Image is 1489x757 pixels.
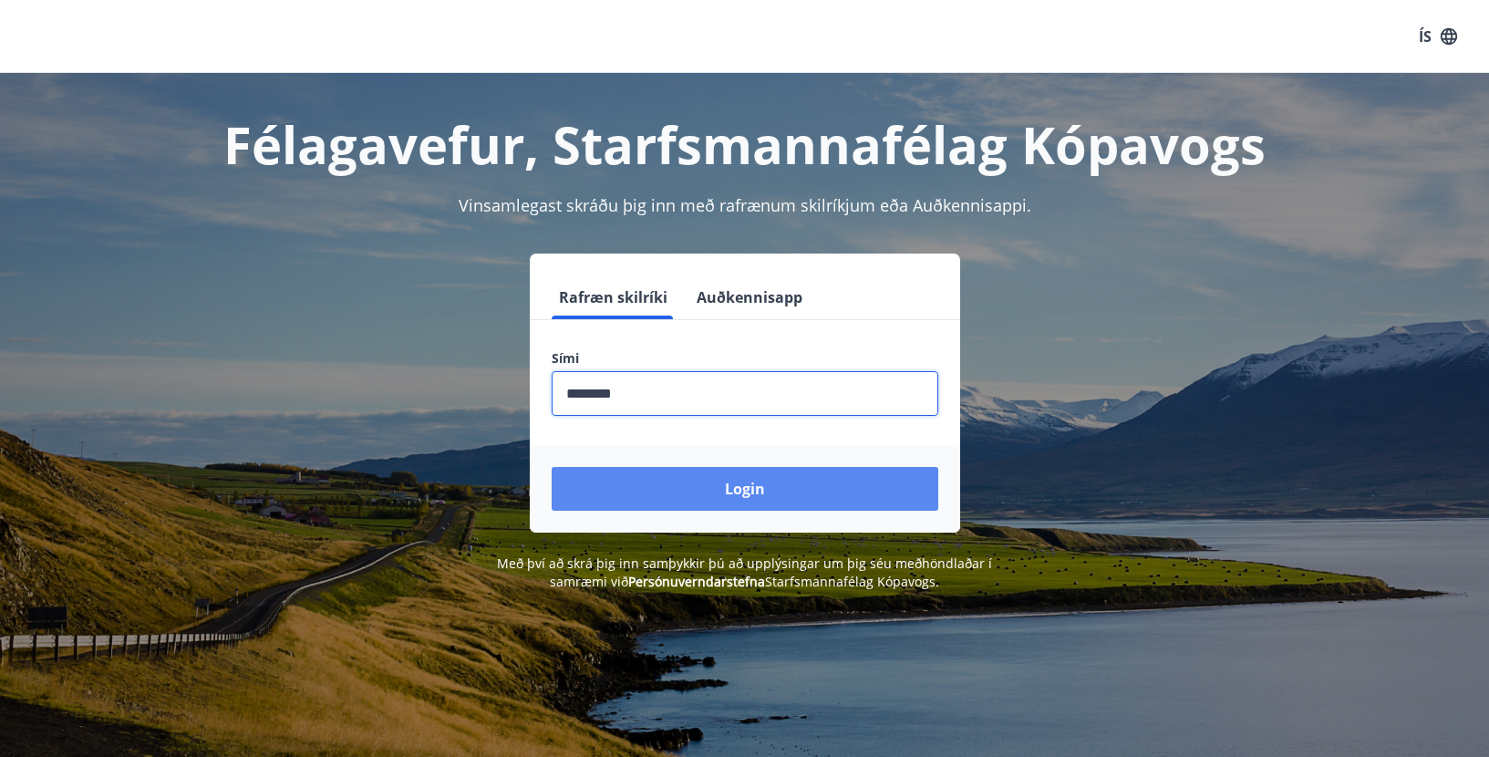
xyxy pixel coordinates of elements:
[459,194,1031,216] span: Vinsamlegast skráðu þig inn með rafrænum skilríkjum eða Auðkennisappi.
[497,555,992,590] span: Með því að skrá þig inn samþykkir þú að upplýsingar um þig séu meðhöndlaðar í samræmi við Starfsm...
[689,275,810,319] button: Auðkennisapp
[552,349,938,368] label: Sími
[110,109,1380,179] h1: Félagavefur, Starfsmannafélag Kópavogs
[552,467,938,511] button: Login
[628,573,765,590] a: Persónuverndarstefna
[552,275,675,319] button: Rafræn skilríki
[1409,20,1467,53] button: ÍS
